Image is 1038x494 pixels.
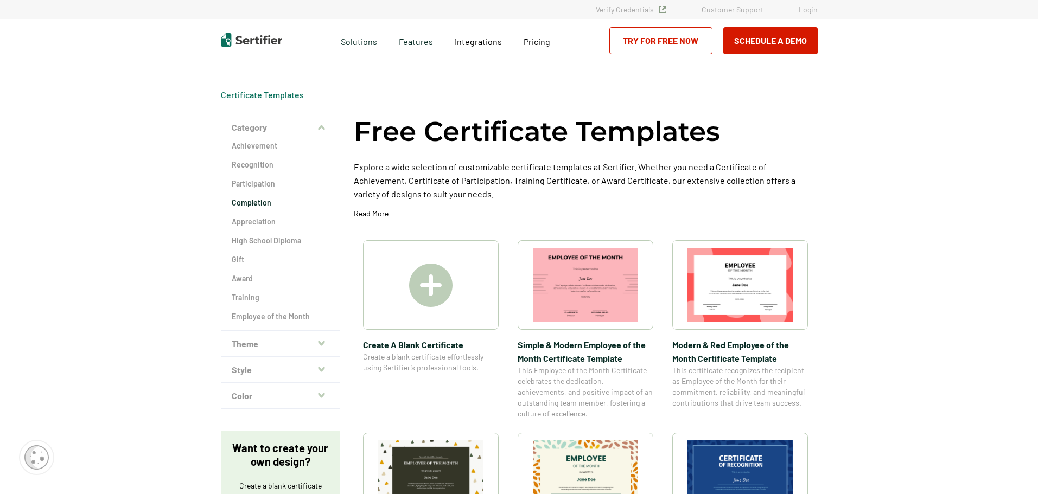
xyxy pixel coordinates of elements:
a: High School Diploma [232,235,329,246]
a: Login [799,5,818,14]
div: Category [221,140,340,331]
a: Completion [232,197,329,208]
span: Create A Blank Certificate [363,338,499,351]
span: This Employee of the Month Certificate celebrates the dedication, achievements, and positive impa... [518,365,653,419]
a: Award [232,273,329,284]
a: Training [232,292,329,303]
button: Category [221,114,340,140]
button: Color [221,383,340,409]
img: Sertifier | Digital Credentialing Platform [221,33,282,47]
span: Integrations [455,36,502,47]
a: Certificate Templates [221,89,304,100]
p: Read More [354,208,389,219]
span: Modern & Red Employee of the Month Certificate Template [672,338,808,365]
button: Style [221,357,340,383]
a: Participation [232,178,329,189]
span: Solutions [341,34,377,47]
a: Customer Support [702,5,763,14]
span: Create a blank certificate effortlessly using Sertifier’s professional tools. [363,351,499,373]
img: Create A Blank Certificate [409,264,453,307]
a: Recognition [232,159,329,170]
iframe: Chat Widget [984,442,1038,494]
span: Pricing [524,36,550,47]
p: Explore a wide selection of customizable certificate templates at Sertifier. Whether you need a C... [354,160,818,201]
h1: Free Certificate Templates [354,114,720,149]
img: Modern & Red Employee of the Month Certificate Template [687,248,793,322]
span: Simple & Modern Employee of the Month Certificate Template [518,338,653,365]
div: Breadcrumb [221,89,304,100]
span: Features [399,34,433,47]
a: Modern & Red Employee of the Month Certificate TemplateModern & Red Employee of the Month Certifi... [672,240,808,419]
a: Try for Free Now [609,27,712,54]
span: This certificate recognizes the recipient as Employee of the Month for their commitment, reliabil... [672,365,808,408]
button: Schedule a Demo [723,27,818,54]
img: Simple & Modern Employee of the Month Certificate Template [533,248,638,322]
img: Verified [659,6,666,13]
a: Simple & Modern Employee of the Month Certificate TemplateSimple & Modern Employee of the Month C... [518,240,653,419]
a: Achievement [232,140,329,151]
a: Gift [232,254,329,265]
p: Want to create your own design? [232,441,329,469]
img: Cookie Popup Icon [24,445,49,470]
a: Verify Credentials [596,5,666,14]
a: Appreciation [232,216,329,227]
a: Pricing [524,34,550,47]
a: Integrations [455,34,502,47]
a: Employee of the Month [232,311,329,322]
button: Theme [221,331,340,357]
